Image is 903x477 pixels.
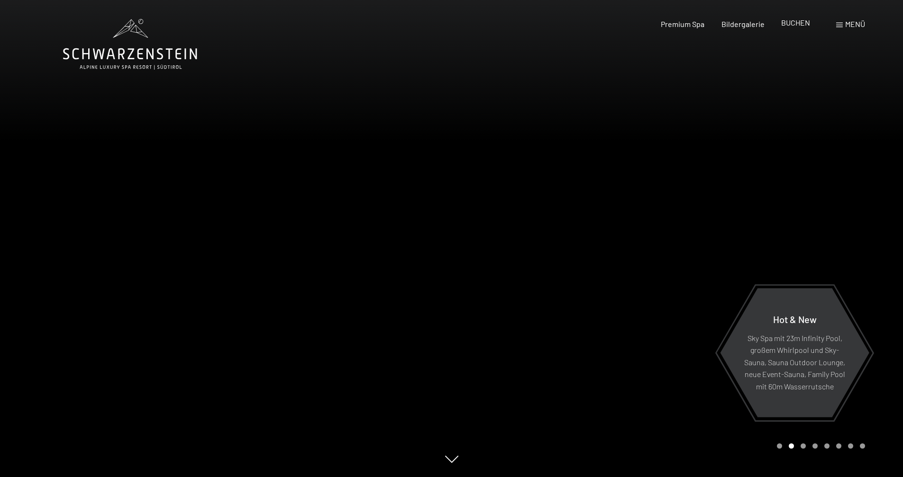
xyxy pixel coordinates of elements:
[743,332,846,392] p: Sky Spa mit 23m Infinity Pool, großem Whirlpool und Sky-Sauna, Sauna Outdoor Lounge, neue Event-S...
[824,443,830,449] div: Carousel Page 5
[812,443,818,449] div: Carousel Page 4
[774,443,865,449] div: Carousel Pagination
[781,18,810,27] a: BUCHEN
[801,443,806,449] div: Carousel Page 3
[789,443,794,449] div: Carousel Page 2 (Current Slide)
[848,443,853,449] div: Carousel Page 7
[836,443,841,449] div: Carousel Page 6
[860,443,865,449] div: Carousel Page 8
[721,19,765,28] a: Bildergalerie
[720,288,870,418] a: Hot & New Sky Spa mit 23m Infinity Pool, großem Whirlpool und Sky-Sauna, Sauna Outdoor Lounge, ne...
[661,19,704,28] a: Premium Spa
[845,19,865,28] span: Menü
[773,313,817,324] span: Hot & New
[777,443,782,449] div: Carousel Page 1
